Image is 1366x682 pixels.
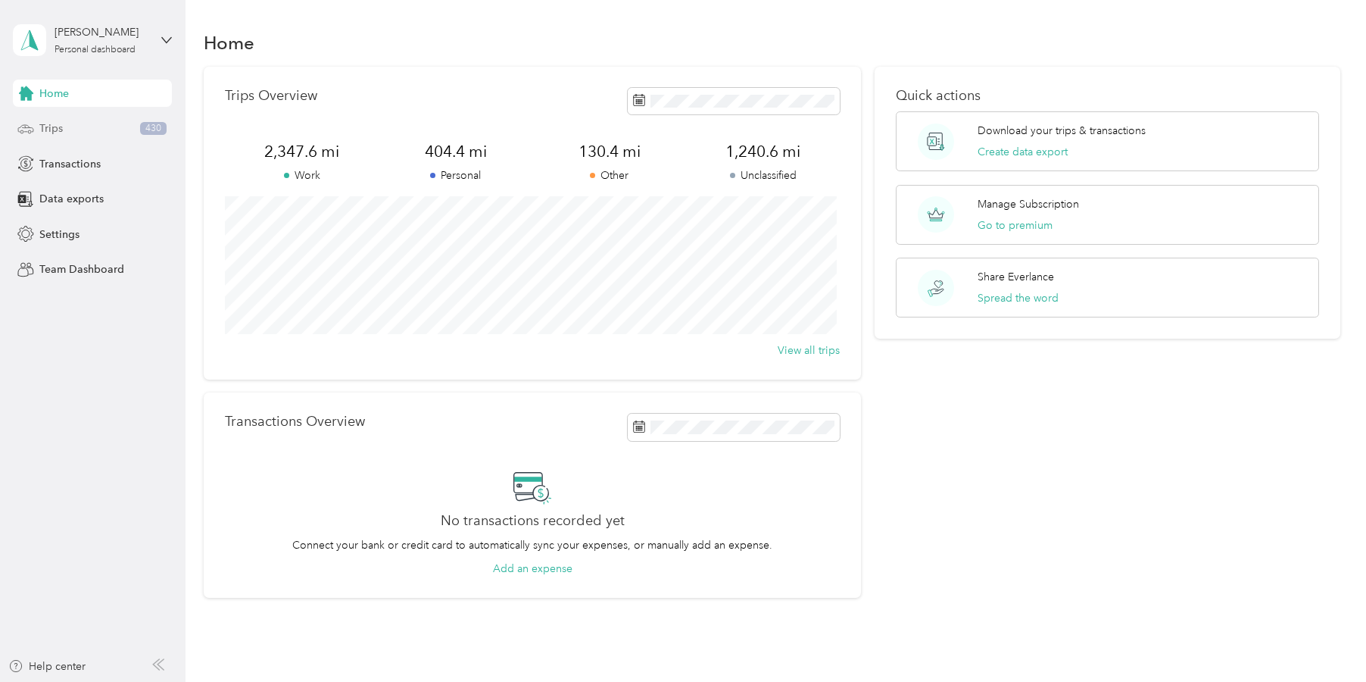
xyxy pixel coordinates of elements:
p: Download your trips & transactions [978,123,1146,139]
button: Add an expense [493,561,572,577]
button: Go to premium [978,217,1053,233]
p: Other [532,167,686,183]
p: Share Everlance [978,269,1054,285]
p: Work [225,167,379,183]
div: Personal dashboard [55,45,136,55]
button: Create data export [978,144,1068,160]
span: Settings [39,227,80,242]
button: View all trips [778,343,840,358]
button: Help center [8,659,86,674]
p: Personal [379,167,532,183]
p: Unclassified [686,167,840,183]
div: [PERSON_NAME] [55,24,149,40]
h2: No transactions recorded yet [441,513,625,529]
span: Data exports [39,191,104,207]
span: 1,240.6 mi [686,141,840,162]
p: Quick actions [896,88,1319,104]
iframe: Everlance-gr Chat Button Frame [1281,597,1366,682]
span: 2,347.6 mi [225,141,379,162]
p: Manage Subscription [978,196,1079,212]
button: Spread the word [978,290,1059,306]
p: Transactions Overview [225,414,365,430]
span: 430 [140,122,167,136]
span: Trips [39,120,63,136]
p: Connect your bank or credit card to automatically sync your expenses, or manually add an expense. [292,537,772,553]
span: 130.4 mi [532,141,686,162]
h1: Home [204,35,254,51]
span: Team Dashboard [39,261,124,277]
p: Trips Overview [225,88,317,104]
span: 404.4 mi [379,141,532,162]
span: Home [39,86,69,102]
span: Transactions [39,156,101,172]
